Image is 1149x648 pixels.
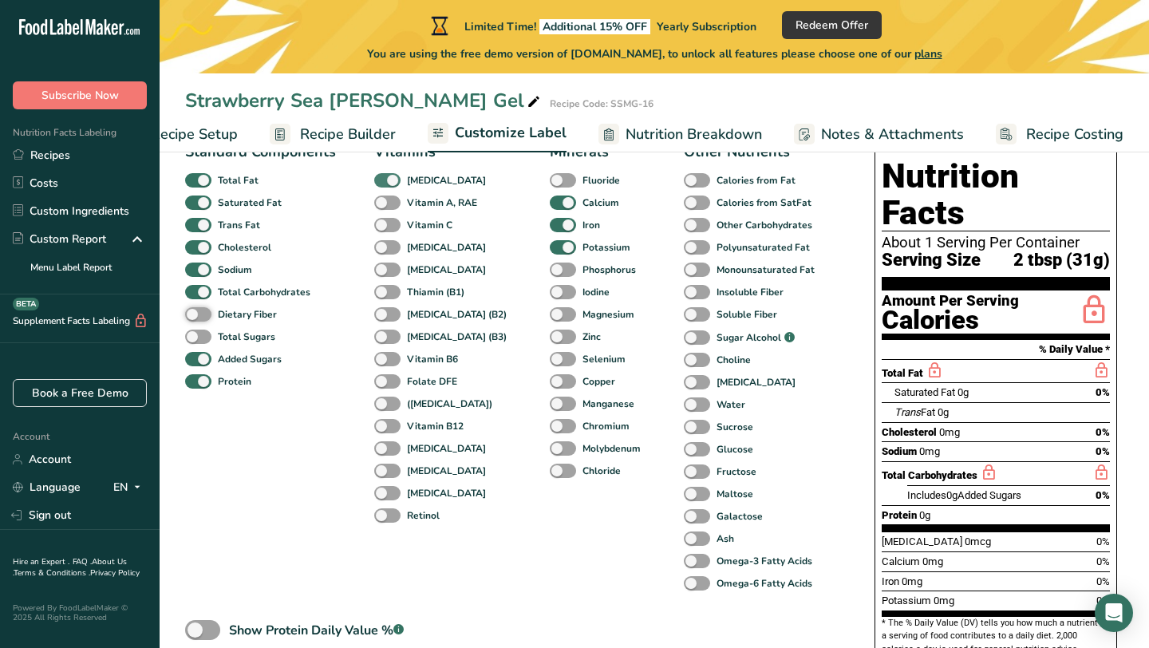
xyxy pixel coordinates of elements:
b: [MEDICAL_DATA] (B2) [407,307,507,322]
span: Protein [882,509,917,521]
b: Fructose [717,464,756,479]
a: Hire an Expert . [13,556,69,567]
button: Subscribe Now [13,81,147,109]
span: 0mg [919,445,940,457]
span: 0mg [939,426,960,438]
div: Calories [882,309,1019,332]
span: 2 tbsp (31g) [1013,251,1110,271]
b: Vitamin B12 [407,419,464,433]
span: 0g [919,509,930,521]
span: Additional 15% OFF [539,19,650,34]
b: Soluble Fiber [717,307,777,322]
span: Subscribe Now [41,87,119,104]
b: Potassium [582,240,630,255]
b: Maltose [717,487,753,501]
span: 0mg [922,555,943,567]
span: 0mcg [965,535,991,547]
b: Folate DFE [407,374,457,389]
b: [MEDICAL_DATA] [407,486,486,500]
span: 0% [1096,386,1110,398]
b: Calories from SatFat [717,196,811,210]
b: Polyunsaturated Fat [717,240,810,255]
div: Limited Time! [428,16,756,35]
b: Protein [218,374,251,389]
div: Powered By FoodLabelMaker © 2025 All Rights Reserved [13,603,147,622]
b: Selenium [582,352,626,366]
b: Vitamin C [407,218,452,232]
b: Chloride [582,464,621,478]
a: Recipe Setup [120,117,238,152]
b: [MEDICAL_DATA] [407,441,486,456]
b: Sugar Alcohol [717,330,781,345]
span: Serving Size [882,251,981,271]
a: Recipe Costing [996,117,1123,152]
a: Customize Label [428,115,567,153]
div: EN [113,478,147,497]
b: Cholesterol [218,240,271,255]
b: Saturated Fat [218,196,282,210]
b: Sodium [218,263,252,277]
span: Nutrition Breakdown [626,124,762,145]
i: Trans [894,406,921,418]
span: Iron [882,575,899,587]
b: Zinc [582,330,601,344]
b: Added Sugars [218,352,282,366]
span: Includes Added Sugars [907,489,1021,501]
div: Custom Report [13,231,106,247]
b: Manganese [582,397,634,411]
a: Terms & Conditions . [14,567,90,579]
h1: Nutrition Facts [882,158,1110,231]
b: [MEDICAL_DATA] [717,375,796,389]
span: 0% [1096,555,1110,567]
span: plans [914,46,942,61]
span: 0% [1096,489,1110,501]
span: 0g [946,489,958,501]
b: Total Sugars [218,330,275,344]
b: Vitamin B6 [407,352,458,366]
b: Iodine [582,285,610,299]
div: BETA [13,298,39,310]
span: Total Carbohydrates [882,469,977,481]
b: Magnesium [582,307,634,322]
span: Customize Label [455,122,567,144]
span: 0% [1096,575,1110,587]
span: [MEDICAL_DATA] [882,535,962,547]
b: Ash [717,531,734,546]
span: Potassium [882,595,931,607]
b: Retinol [407,508,440,523]
b: [MEDICAL_DATA] [407,464,486,478]
span: You are using the free demo version of [DOMAIN_NAME], to unlock all features please choose one of... [367,45,942,62]
b: [MEDICAL_DATA] [407,173,486,188]
div: Amount Per Serving [882,294,1019,309]
b: Glucose [717,442,753,456]
b: Total Fat [218,173,259,188]
a: About Us . [13,556,127,579]
b: Dietary Fiber [218,307,277,322]
a: Book a Free Demo [13,379,147,407]
span: 0% [1096,445,1110,457]
span: Notes & Attachments [821,124,964,145]
span: 0mg [902,575,922,587]
b: ([MEDICAL_DATA]) [407,397,492,411]
b: Other Carbohydrates [717,218,812,232]
b: Insoluble Fiber [717,285,784,299]
b: Vitamin A, RAE [407,196,477,210]
div: Show Protein Daily Value % [229,621,404,640]
b: Phosphorus [582,263,636,277]
span: Cholesterol [882,426,937,438]
span: Calcium [882,555,920,567]
span: Recipe Builder [300,124,396,145]
b: Molybdenum [582,441,641,456]
b: Copper [582,374,615,389]
b: Thiamin (B1) [407,285,464,299]
section: % Daily Value * [882,340,1110,359]
b: Total Carbohydrates [218,285,310,299]
b: Galactose [717,509,763,524]
a: Privacy Policy [90,567,140,579]
b: Iron [582,218,600,232]
span: Yearly Subscription [657,19,756,34]
span: Saturated Fat [894,386,955,398]
span: Total Fat [882,367,923,379]
div: Open Intercom Messenger [1095,594,1133,632]
b: Choline [717,353,751,367]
